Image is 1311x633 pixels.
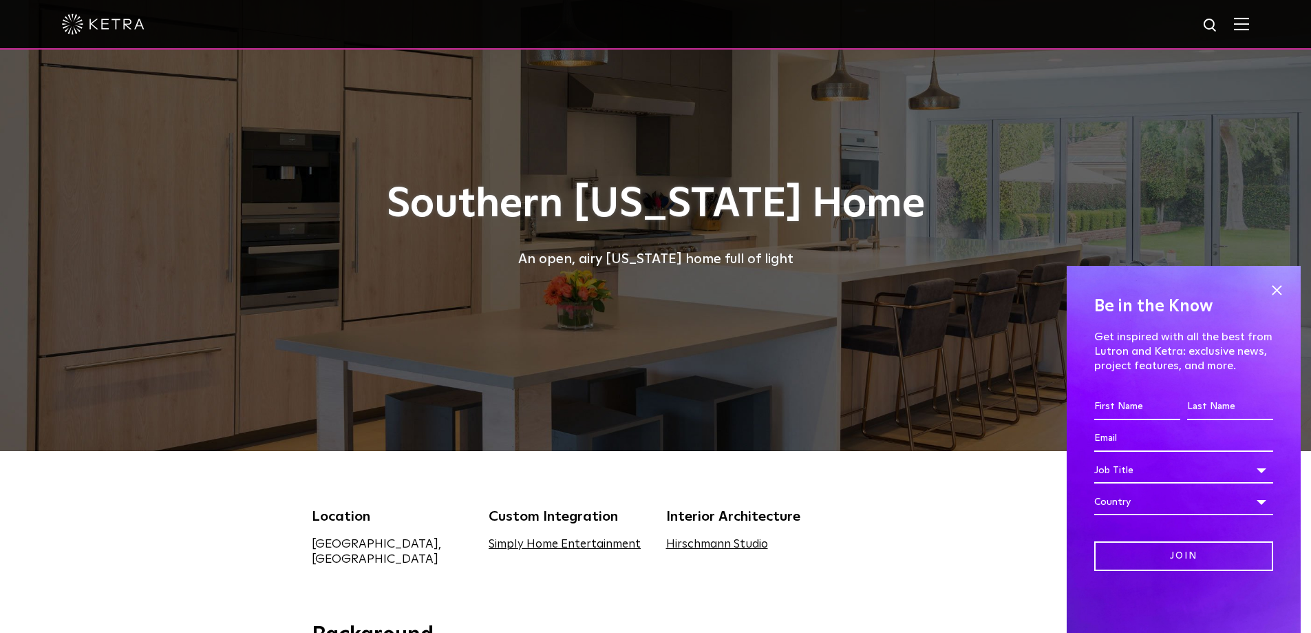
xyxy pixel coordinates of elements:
input: First Name [1094,394,1180,420]
img: search icon [1202,17,1219,34]
div: An open, airy [US_STATE] home full of light [312,248,1000,270]
input: Join [1094,541,1273,571]
h1: Southern [US_STATE] Home [312,182,1000,227]
input: Last Name [1187,394,1273,420]
div: [GEOGRAPHIC_DATA], [GEOGRAPHIC_DATA] [312,537,469,567]
img: ketra-logo-2019-white [62,14,145,34]
a: Simply Home Entertainment [489,539,641,550]
h4: Be in the Know [1094,293,1273,320]
div: Job Title [1094,457,1273,484]
input: Email [1094,426,1273,452]
div: Interior Architecture [666,506,823,527]
a: Hirschmann Studio [666,539,768,550]
p: Get inspired with all the best from Lutron and Ketra: exclusive news, project features, and more. [1094,330,1273,373]
div: Location [312,506,469,527]
img: Hamburger%20Nav.svg [1234,17,1249,30]
div: Custom Integration [489,506,646,527]
div: Country [1094,489,1273,515]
